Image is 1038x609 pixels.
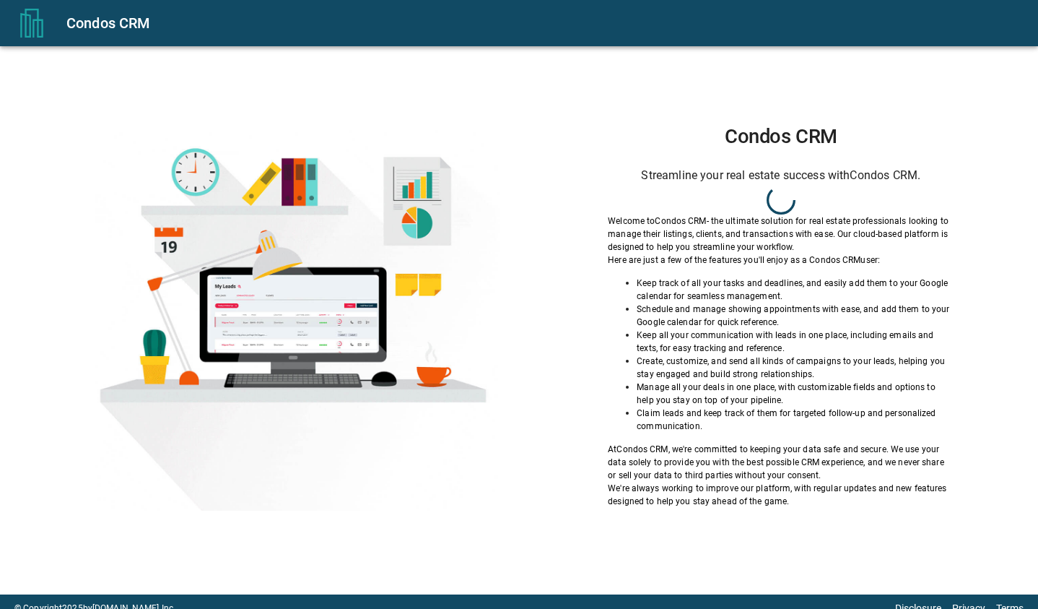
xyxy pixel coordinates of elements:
[608,254,954,267] p: Here are just a few of the features you'll enjoy as a Condos CRM user:
[608,215,954,254] p: Welcome to Condos CRM - the ultimate solution for real estate professionals looking to manage the...
[66,12,1021,35] div: Condos CRM
[637,381,954,407] p: Manage all your deals in one place, with customizable fields and options to help you stay on top ...
[637,303,954,329] p: Schedule and manage showing appointments with ease, and add them to your Google calendar for quic...
[637,329,954,355] p: Keep all your communication with leads in one place, including emails and texts, for easy trackin...
[608,482,954,508] p: We're always working to improve our platform, with regular updates and new features designed to h...
[608,125,954,148] h1: Condos CRM
[608,443,954,482] p: At Condos CRM , we're committed to keeping your data safe and secure. We use your data solely to ...
[637,355,954,381] p: Create, customize, and send all kinds of campaigns to your leads, helping you stay engaged and bu...
[637,277,954,303] p: Keep track of all your tasks and deadlines, and easily add them to your Google calendar for seaml...
[608,165,954,186] h6: Streamline your real estate success with Condos CRM .
[637,407,954,433] p: Claim leads and keep track of them for targeted follow-up and personalized communication.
